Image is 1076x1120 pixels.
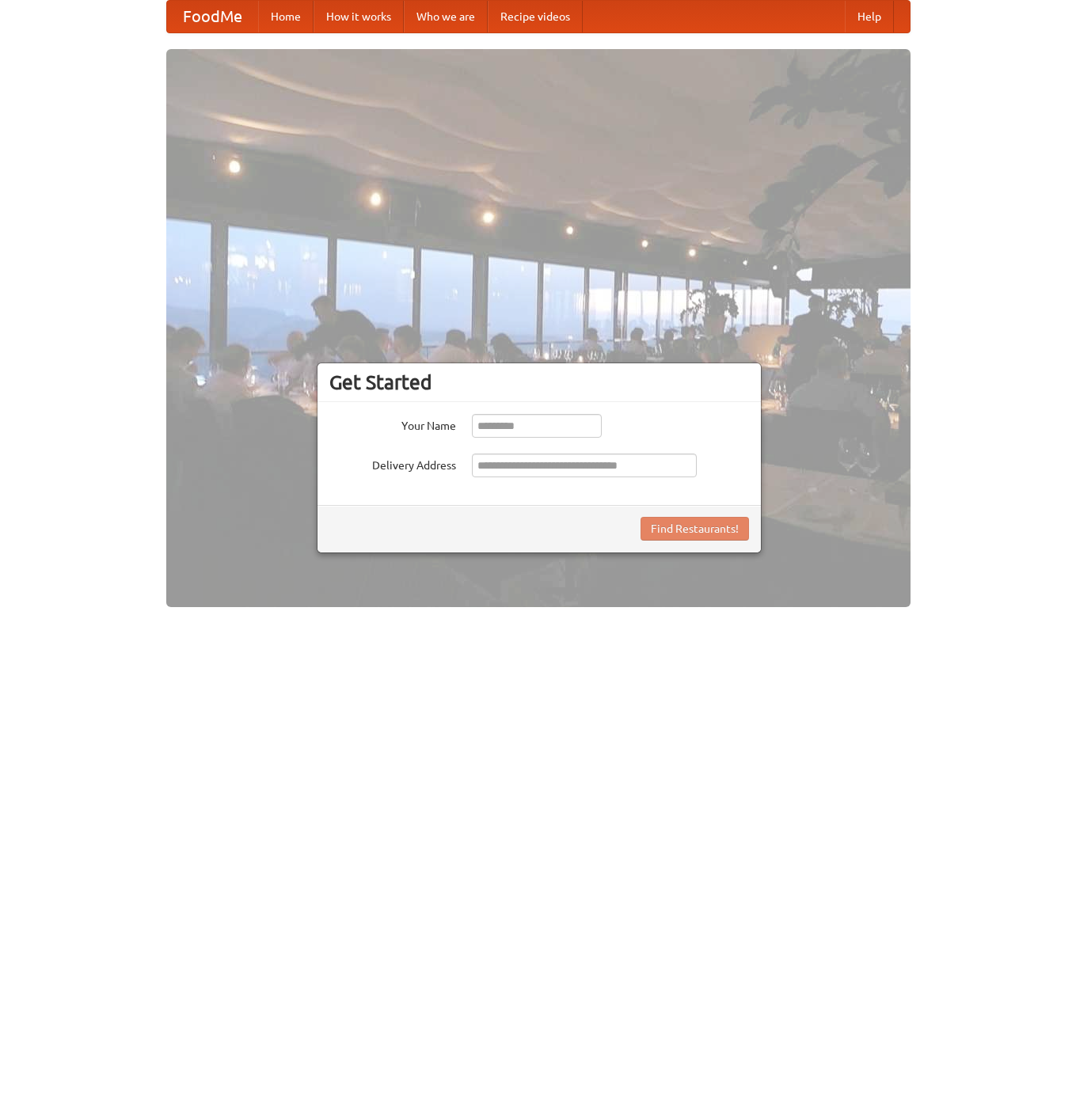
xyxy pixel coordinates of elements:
[329,454,456,473] label: Delivery Address
[329,414,456,434] label: Your Name
[314,1,404,32] a: How it works
[167,1,258,32] a: FoodMe
[845,1,894,32] a: Help
[488,1,583,32] a: Recipe videos
[329,370,749,394] h3: Get Started
[404,1,488,32] a: Who we are
[641,517,749,541] button: Find Restaurants!
[258,1,314,32] a: Home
